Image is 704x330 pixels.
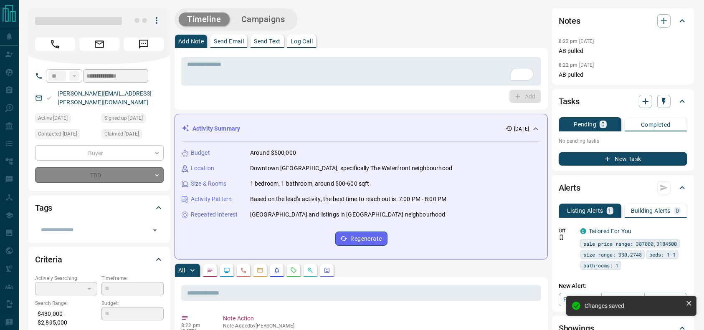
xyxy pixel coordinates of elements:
[250,179,370,188] p: 1 bedroom, 1 bathroom, around 500-600 sqft
[559,178,687,198] div: Alerts
[240,267,247,274] svg: Calls
[559,227,575,234] p: Off
[574,121,596,127] p: Pending
[559,62,594,68] p: 8:22 pm [DATE]
[559,181,580,194] h2: Alerts
[35,167,164,183] div: TBD
[38,130,77,138] span: Contacted [DATE]
[601,293,644,306] a: Condos
[35,307,97,330] p: $430,000 - $2,895,000
[335,232,387,246] button: Regenerate
[644,293,687,306] a: Mr.Loft
[35,145,164,161] div: Buyer
[233,13,294,26] button: Campaigns
[649,250,676,259] span: beds: 1-1
[676,208,679,214] p: 0
[589,228,631,234] a: Tailored For You
[580,228,586,234] div: condos.ca
[223,314,538,323] p: Note Action
[257,267,263,274] svg: Emails
[559,293,602,306] a: Property
[104,114,143,122] span: Signed up [DATE]
[191,164,214,173] p: Location
[250,210,446,219] p: [GEOGRAPHIC_DATA] and listings in [GEOGRAPHIC_DATA] neighbourhood
[641,122,671,128] p: Completed
[608,208,612,214] p: 1
[149,224,161,236] button: Open
[192,124,240,133] p: Activity Summary
[559,234,565,240] svg: Push Notification Only
[101,129,164,141] div: Sat Aug 16 2025
[35,198,164,218] div: Tags
[559,135,687,147] p: No pending tasks
[35,300,97,307] p: Search Range:
[58,90,152,106] a: [PERSON_NAME][EMAIL_ADDRESS][PERSON_NAME][DOMAIN_NAME]
[559,91,687,111] div: Tasks
[101,300,164,307] p: Budget:
[223,323,538,329] p: Note Added by [PERSON_NAME]
[124,38,164,51] span: Message
[583,239,677,248] span: sale price range: 387000,3184500
[214,38,244,44] p: Send Email
[585,302,682,309] div: Changes saved
[291,38,313,44] p: Log Call
[46,95,52,101] svg: Email Valid
[79,38,119,51] span: Email
[35,113,97,125] div: Sat Aug 16 2025
[35,275,97,282] p: Actively Searching:
[567,208,603,214] p: Listing Alerts
[601,121,605,127] p: 0
[250,164,452,173] p: Downtown [GEOGRAPHIC_DATA], specifically The Waterfront neighbourhood
[223,267,230,274] svg: Lead Browsing Activity
[35,253,62,266] h2: Criteria
[559,95,580,108] h2: Tasks
[101,275,164,282] p: Timeframe:
[191,179,227,188] p: Size & Rooms
[324,267,330,274] svg: Agent Actions
[207,267,213,274] svg: Notes
[179,13,230,26] button: Timeline
[181,322,210,328] p: 8:22 pm
[559,282,687,290] p: New Alert:
[559,152,687,166] button: New Task
[254,38,281,44] p: Send Text
[559,47,687,55] p: AB pulled
[559,38,594,44] p: 8:22 pm [DATE]
[178,267,185,273] p: All
[191,195,232,204] p: Activity Pattern
[191,149,210,157] p: Budget
[559,11,687,31] div: Notes
[250,195,446,204] p: Based on the lead's activity, the best time to reach out is: 7:00 PM - 8:00 PM
[35,129,97,141] div: Sat Aug 16 2025
[631,208,671,214] p: Building Alerts
[583,250,642,259] span: size range: 330,2748
[583,261,618,270] span: bathrooms: 1
[104,130,139,138] span: Claimed [DATE]
[250,149,296,157] p: Around $500,000
[101,113,164,125] div: Sat Aug 16 2025
[191,210,238,219] p: Repeated Interest
[514,125,529,133] p: [DATE]
[182,121,541,136] div: Activity Summary[DATE]
[273,267,280,274] svg: Listing Alerts
[178,38,204,44] p: Add Note
[290,267,297,274] svg: Requests
[35,249,164,270] div: Criteria
[307,267,314,274] svg: Opportunities
[559,71,687,79] p: AB pulled
[35,201,52,214] h2: Tags
[38,114,68,122] span: Active [DATE]
[35,38,75,51] span: Call
[187,61,535,82] textarea: To enrich screen reader interactions, please activate Accessibility in Grammarly extension settings
[559,14,580,28] h2: Notes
